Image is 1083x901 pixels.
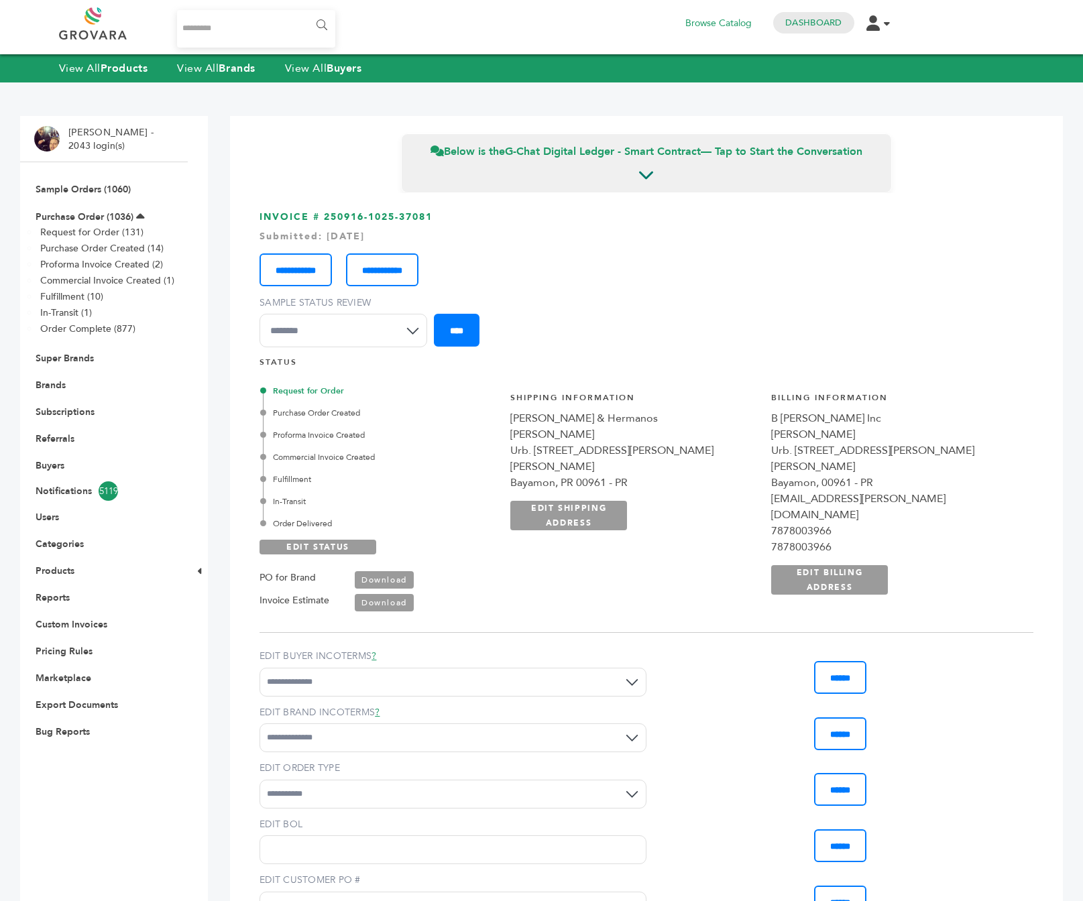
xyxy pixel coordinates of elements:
[260,874,646,887] label: EDIT CUSTOMER PO #
[36,211,133,223] a: Purchase Order (1036)
[260,540,376,554] a: EDIT STATUS
[263,407,496,419] div: Purchase Order Created
[510,392,758,410] h4: Shipping Information
[510,475,758,491] div: Bayamon, PR 00961 - PR
[36,672,91,684] a: Marketplace
[177,61,255,76] a: View AllBrands
[260,593,329,609] label: Invoice Estimate
[40,258,163,271] a: Proforma Invoice Created (2)
[36,406,95,418] a: Subscriptions
[505,144,701,159] strong: G-Chat Digital Ledger - Smart Contract
[36,352,94,365] a: Super Brands
[510,501,627,530] a: EDIT SHIPPING ADDRESS
[372,650,376,662] a: ?
[260,296,434,310] label: Sample Status Review
[40,290,103,303] a: Fulfillment (10)
[40,226,144,239] a: Request for Order (131)
[36,481,172,501] a: Notifications5119
[375,706,380,719] a: ?
[327,61,361,76] strong: Buyers
[510,410,758,426] div: [PERSON_NAME] & Hermanos
[431,144,862,159] span: Below is the — Tap to Start the Conversation
[263,518,496,530] div: Order Delivered
[771,442,1019,475] div: Urb. [STREET_ADDRESS][PERSON_NAME][PERSON_NAME]
[771,392,1019,410] h4: Billing Information
[771,426,1019,442] div: [PERSON_NAME]
[36,459,64,472] a: Buyers
[771,410,1019,426] div: B [PERSON_NAME] Inc
[36,725,90,738] a: Bug Reports
[40,242,164,255] a: Purchase Order Created (14)
[36,538,84,550] a: Categories
[260,650,646,663] label: EDIT BUYER INCOTERMS
[40,306,92,319] a: In-Transit (1)
[59,61,148,76] a: View AllProducts
[263,473,496,485] div: Fulfillment
[510,426,758,442] div: [PERSON_NAME]
[36,379,66,392] a: Brands
[771,491,1019,523] div: [EMAIL_ADDRESS][PERSON_NAME][DOMAIN_NAME]
[260,706,646,719] label: EDIT BRAND INCOTERMS
[785,17,842,29] a: Dashboard
[771,523,1019,539] div: 7878003966
[36,183,131,196] a: Sample Orders (1060)
[263,451,496,463] div: Commercial Invoice Created
[260,211,1033,357] h3: INVOICE # 250916-1025-37081
[355,594,414,611] a: Download
[36,618,107,631] a: Custom Invoices
[99,481,118,501] span: 5119
[177,10,336,48] input: Search...
[260,570,316,586] label: PO for Brand
[36,591,70,604] a: Reports
[260,818,646,831] label: EDIT BOL
[263,429,496,441] div: Proforma Invoice Created
[285,61,362,76] a: View AllBuyers
[219,61,255,76] strong: Brands
[771,565,888,595] a: EDIT BILLING ADDRESS
[260,230,1033,243] div: Submitted: [DATE]
[260,762,646,775] label: EDIT ORDER TYPE
[510,442,758,475] div: Urb. [STREET_ADDRESS][PERSON_NAME][PERSON_NAME]
[36,564,74,577] a: Products
[36,432,74,445] a: Referrals
[36,645,93,658] a: Pricing Rules
[685,16,752,31] a: Browse Catalog
[263,385,496,397] div: Request for Order
[355,571,414,589] a: Download
[260,357,1033,375] h4: STATUS
[40,322,135,335] a: Order Complete (877)
[68,126,157,152] li: [PERSON_NAME] - 2043 login(s)
[36,511,59,524] a: Users
[40,274,174,287] a: Commercial Invoice Created (1)
[101,61,148,76] strong: Products
[771,539,1019,555] div: 7878003966
[263,495,496,507] div: In-Transit
[771,475,1019,491] div: Bayamon, 00961 - PR
[36,699,118,711] a: Export Documents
